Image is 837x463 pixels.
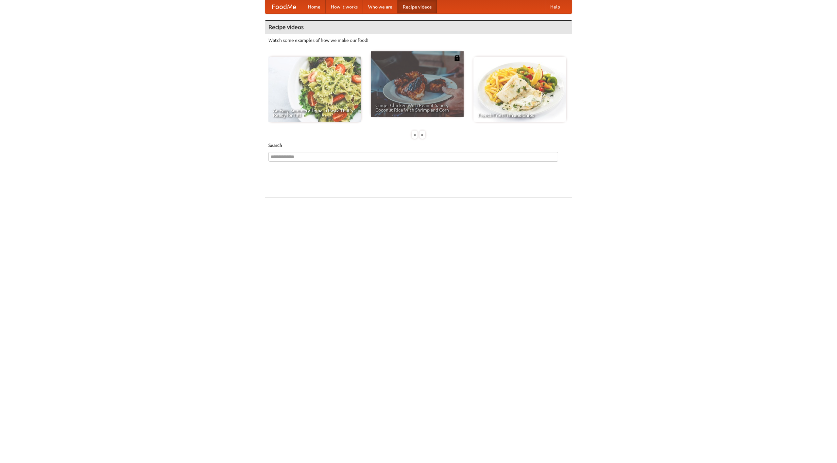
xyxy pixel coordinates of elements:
[326,0,363,13] a: How it works
[398,0,437,13] a: Recipe videos
[419,131,425,139] div: »
[268,142,569,149] h5: Search
[478,113,562,117] span: French Fries Fish and Chips
[473,57,566,122] a: French Fries Fish and Chips
[265,21,572,34] h4: Recipe videos
[412,131,418,139] div: «
[265,0,303,13] a: FoodMe
[268,57,361,122] a: An Easy, Summery Tomato Pasta That's Ready for Fall
[545,0,565,13] a: Help
[273,108,357,117] span: An Easy, Summery Tomato Pasta That's Ready for Fall
[363,0,398,13] a: Who we are
[454,55,460,61] img: 483408.png
[268,37,569,44] p: Watch some examples of how we make our food!
[303,0,326,13] a: Home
